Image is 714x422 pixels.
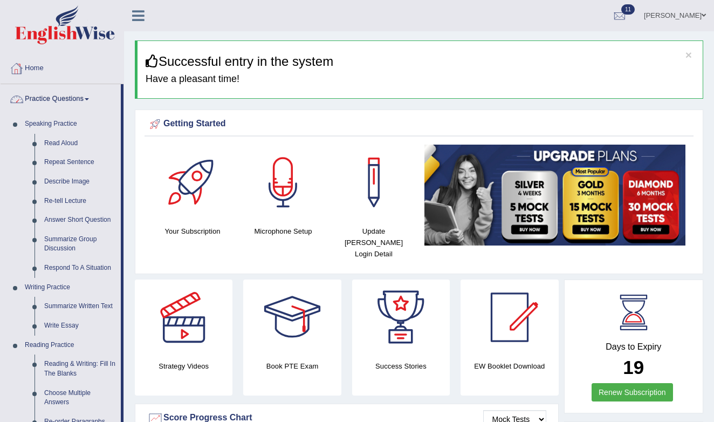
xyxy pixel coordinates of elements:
h4: Strategy Videos [135,360,232,372]
h4: Have a pleasant time! [146,74,695,85]
a: Reading & Writing: Fill In The Blanks [39,355,121,383]
h4: Days to Expiry [576,342,691,352]
h4: Update [PERSON_NAME] Login Detail [334,226,414,260]
a: Respond To A Situation [39,258,121,278]
h4: Your Subscription [153,226,232,237]
h4: Book PTE Exam [243,360,341,372]
img: small5.jpg [424,145,685,246]
a: Choose Multiple Answers [39,384,121,412]
a: Practice Questions [1,84,121,111]
a: Speaking Practice [20,114,121,134]
div: Getting Started [147,116,691,132]
a: Home [1,53,123,80]
h4: Success Stories [352,360,450,372]
span: 11 [621,4,635,15]
a: Reading Practice [20,336,121,355]
b: 19 [623,357,644,378]
a: Write Essay [39,316,121,336]
a: Answer Short Question [39,210,121,230]
a: Repeat Sentence [39,153,121,172]
h4: EW Booklet Download [461,360,558,372]
a: Writing Practice [20,278,121,297]
a: Summarize Group Discussion [39,230,121,258]
button: × [685,49,692,60]
a: Summarize Written Text [39,297,121,316]
h4: Microphone Setup [243,226,323,237]
a: Renew Subscription [592,383,673,401]
a: Read Aloud [39,134,121,153]
h3: Successful entry in the system [146,55,695,69]
a: Describe Image [39,172,121,192]
a: Re-tell Lecture [39,192,121,211]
